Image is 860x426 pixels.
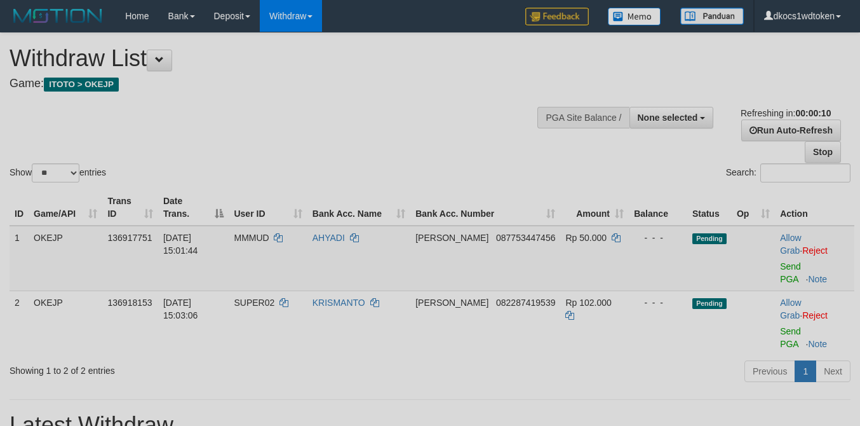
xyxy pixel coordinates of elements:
[634,231,682,244] div: - - -
[307,189,410,226] th: Bank Acc. Name: activate to sort column ascending
[608,8,661,25] img: Button%20Memo.svg
[10,163,106,182] label: Show entries
[802,310,828,320] a: Reject
[816,361,850,382] a: Next
[525,8,589,25] img: Feedback.jpg
[780,261,801,284] a: Send PGA
[560,189,629,226] th: Amount: activate to sort column ascending
[107,298,152,308] span: 136918153
[744,361,795,382] a: Previous
[10,359,349,377] div: Showing 1 to 2 of 2 entries
[780,298,802,320] span: ·
[312,233,345,243] a: AHYADI
[741,108,831,118] span: Refreshing in:
[809,274,828,284] a: Note
[565,298,611,308] span: Rp 102.000
[10,6,106,25] img: MOTION_logo.png
[102,189,158,226] th: Trans ID: activate to sort column ascending
[10,226,29,291] td: 1
[234,233,269,243] span: MMMUD
[629,189,687,226] th: Balance
[537,107,629,128] div: PGA Site Balance /
[780,233,802,256] span: ·
[780,298,801,320] a: Allow Grab
[795,361,816,382] a: 1
[163,298,198,320] span: [DATE] 15:03:06
[780,233,801,256] a: Allow Grab
[634,296,682,309] div: - - -
[32,163,79,182] select: Showentries
[234,298,274,308] span: SUPER02
[163,233,198,256] span: [DATE] 15:01:44
[312,298,365,308] a: KRISMANTO
[775,226,854,291] td: ·
[29,189,102,226] th: Game/API: activate to sort column ascending
[726,163,850,182] label: Search:
[760,163,850,182] input: Search:
[29,226,102,291] td: OKEJP
[496,233,555,243] span: Copy 087753447456 to clipboard
[809,339,828,349] a: Note
[687,189,732,226] th: Status
[680,8,744,25] img: panduan.png
[10,189,29,226] th: ID
[795,108,831,118] strong: 00:00:10
[780,326,801,349] a: Send PGA
[410,189,560,226] th: Bank Acc. Number: activate to sort column ascending
[692,233,727,244] span: Pending
[29,291,102,355] td: OKEJP
[10,78,561,90] h4: Game:
[107,233,152,243] span: 136917751
[158,189,229,226] th: Date Trans.: activate to sort column descending
[44,78,119,92] span: ITOTO > OKEJP
[775,189,854,226] th: Action
[741,120,841,141] a: Run Auto-Refresh
[775,291,854,355] td: ·
[565,233,607,243] span: Rp 50.000
[415,298,488,308] span: [PERSON_NAME]
[732,189,775,226] th: Op: activate to sort column ascending
[692,298,727,309] span: Pending
[496,298,555,308] span: Copy 082287419539 to clipboard
[638,113,698,123] span: None selected
[629,107,714,128] button: None selected
[805,141,841,163] a: Stop
[10,291,29,355] td: 2
[802,245,828,256] a: Reject
[229,189,307,226] th: User ID: activate to sort column ascending
[415,233,488,243] span: [PERSON_NAME]
[10,46,561,71] h1: Withdraw List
